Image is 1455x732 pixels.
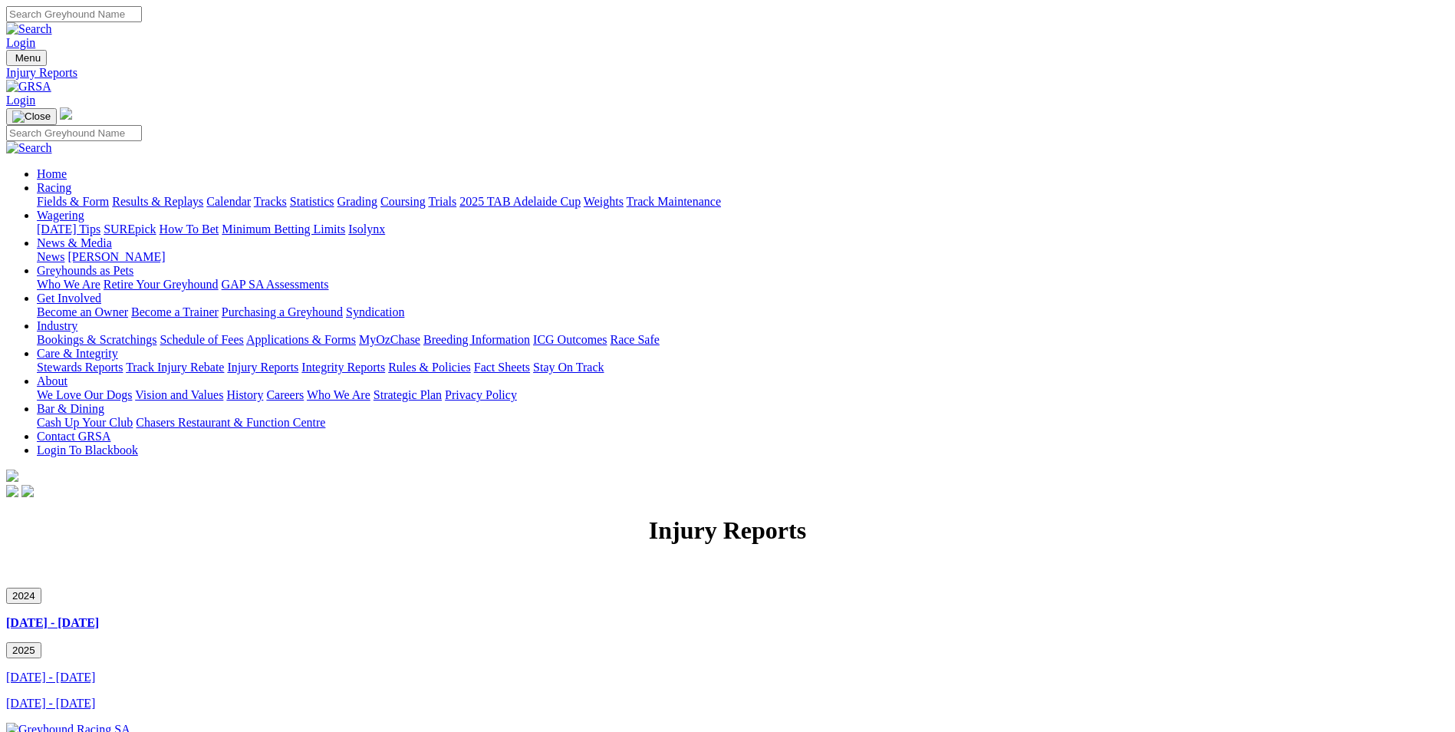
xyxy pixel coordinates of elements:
[37,250,1449,264] div: News & Media
[307,388,370,401] a: Who We Are
[423,333,530,346] a: Breeding Information
[37,292,101,305] a: Get Involved
[6,125,142,141] input: Search
[37,443,138,457] a: Login To Blackbook
[37,250,64,263] a: News
[37,278,100,291] a: Who We Are
[160,223,219,236] a: How To Bet
[6,94,35,107] a: Login
[6,36,35,49] a: Login
[348,223,385,236] a: Isolynx
[15,52,41,64] span: Menu
[445,388,517,401] a: Privacy Policy
[37,333,156,346] a: Bookings & Scratchings
[627,195,721,208] a: Track Maintenance
[37,416,133,429] a: Cash Up Your Club
[37,195,1449,209] div: Racing
[112,195,203,208] a: Results & Replays
[222,305,343,318] a: Purchasing a Greyhound
[6,50,47,66] button: Toggle navigation
[37,195,109,208] a: Fields & Form
[37,388,1449,402] div: About
[37,333,1449,347] div: Industry
[6,616,99,629] a: [DATE] - [DATE]
[610,333,659,346] a: Race Safe
[6,588,41,604] button: 2024
[254,195,287,208] a: Tracks
[6,671,95,684] a: [DATE] - [DATE]
[21,485,34,497] img: twitter.svg
[37,181,71,194] a: Racing
[359,333,420,346] a: MyOzChase
[37,361,1449,374] div: Care & Integrity
[584,195,624,208] a: Weights
[126,361,224,374] a: Track Injury Rebate
[136,416,325,429] a: Chasers Restaurant & Function Centre
[37,305,1449,319] div: Get Involved
[67,250,165,263] a: [PERSON_NAME]
[266,388,304,401] a: Careers
[649,516,806,544] strong: Injury Reports
[6,141,52,155] img: Search
[104,223,156,236] a: SUREpick
[6,485,18,497] img: facebook.svg
[37,209,84,222] a: Wagering
[6,470,18,482] img: logo-grsa-white.png
[6,66,1449,80] a: Injury Reports
[6,642,41,658] button: 2025
[533,361,604,374] a: Stay On Track
[60,107,72,120] img: logo-grsa-white.png
[37,236,112,249] a: News & Media
[337,195,377,208] a: Grading
[37,430,110,443] a: Contact GRSA
[37,361,123,374] a: Stewards Reports
[246,333,356,346] a: Applications & Forms
[37,402,104,415] a: Bar & Dining
[104,278,219,291] a: Retire Your Greyhound
[374,388,442,401] a: Strategic Plan
[37,416,1449,430] div: Bar & Dining
[6,6,142,22] input: Search
[37,223,1449,236] div: Wagering
[474,361,530,374] a: Fact Sheets
[6,22,52,36] img: Search
[37,388,132,401] a: We Love Our Dogs
[222,278,329,291] a: GAP SA Assessments
[222,223,345,236] a: Minimum Betting Limits
[6,108,57,125] button: Toggle navigation
[226,388,263,401] a: History
[428,195,456,208] a: Trials
[37,278,1449,292] div: Greyhounds as Pets
[131,305,219,318] a: Become a Trainer
[388,361,471,374] a: Rules & Policies
[533,333,607,346] a: ICG Outcomes
[12,110,51,123] img: Close
[160,333,243,346] a: Schedule of Fees
[346,305,404,318] a: Syndication
[301,361,385,374] a: Integrity Reports
[227,361,298,374] a: Injury Reports
[206,195,251,208] a: Calendar
[37,305,128,318] a: Become an Owner
[37,347,118,360] a: Care & Integrity
[380,195,426,208] a: Coursing
[37,264,133,277] a: Greyhounds as Pets
[37,167,67,180] a: Home
[37,319,77,332] a: Industry
[6,80,51,94] img: GRSA
[6,697,95,710] a: [DATE] - [DATE]
[37,223,100,236] a: [DATE] Tips
[135,388,223,401] a: Vision and Values
[290,195,334,208] a: Statistics
[459,195,581,208] a: 2025 TAB Adelaide Cup
[37,374,67,387] a: About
